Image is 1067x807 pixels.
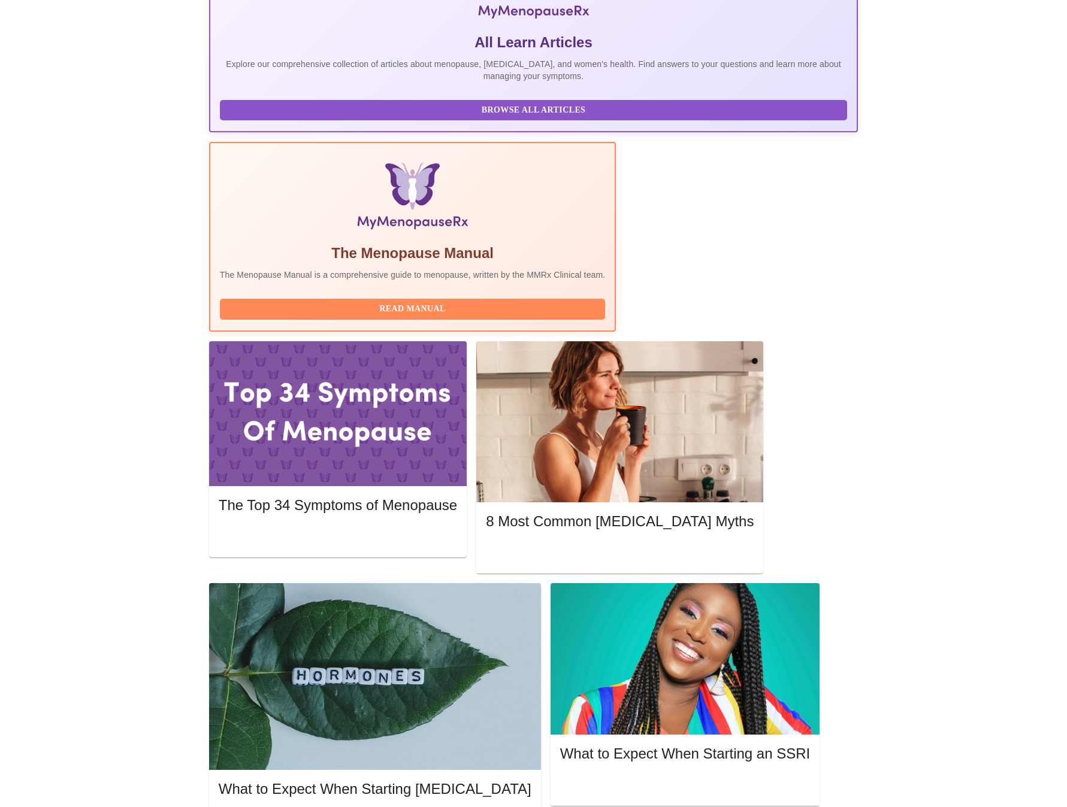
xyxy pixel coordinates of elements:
h5: The Menopause Manual [220,244,606,263]
a: Browse All Articles [220,104,851,114]
h5: What to Expect When Starting an SSRI [560,744,811,763]
h5: All Learn Articles [220,33,848,52]
h5: The Top 34 Symptoms of Menopause [219,496,457,515]
img: Menopause Manual [281,162,544,234]
button: Read More [560,775,811,796]
span: Read More [572,778,799,793]
a: Read More [486,547,757,557]
button: Browse All Articles [220,100,848,121]
a: Read More [560,778,814,788]
p: Explore our comprehensive collection of articles about menopause, [MEDICAL_DATA], and women's hea... [220,58,848,82]
button: Read More [219,526,457,547]
p: The Menopause Manual is a comprehensive guide to menopause, written by the MMRx Clinical team. [220,269,606,281]
h5: What to Expect When Starting [MEDICAL_DATA] [219,779,531,799]
a: Read More [219,530,460,540]
button: Read More [486,542,754,563]
h5: 8 Most Common [MEDICAL_DATA] Myths [486,512,754,531]
button: Read Manual [220,299,606,320]
span: Browse All Articles [232,103,836,118]
span: Read More [498,545,742,560]
span: Read More [231,529,445,544]
span: Read Manual [232,302,594,317]
a: Read Manual [220,303,609,313]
